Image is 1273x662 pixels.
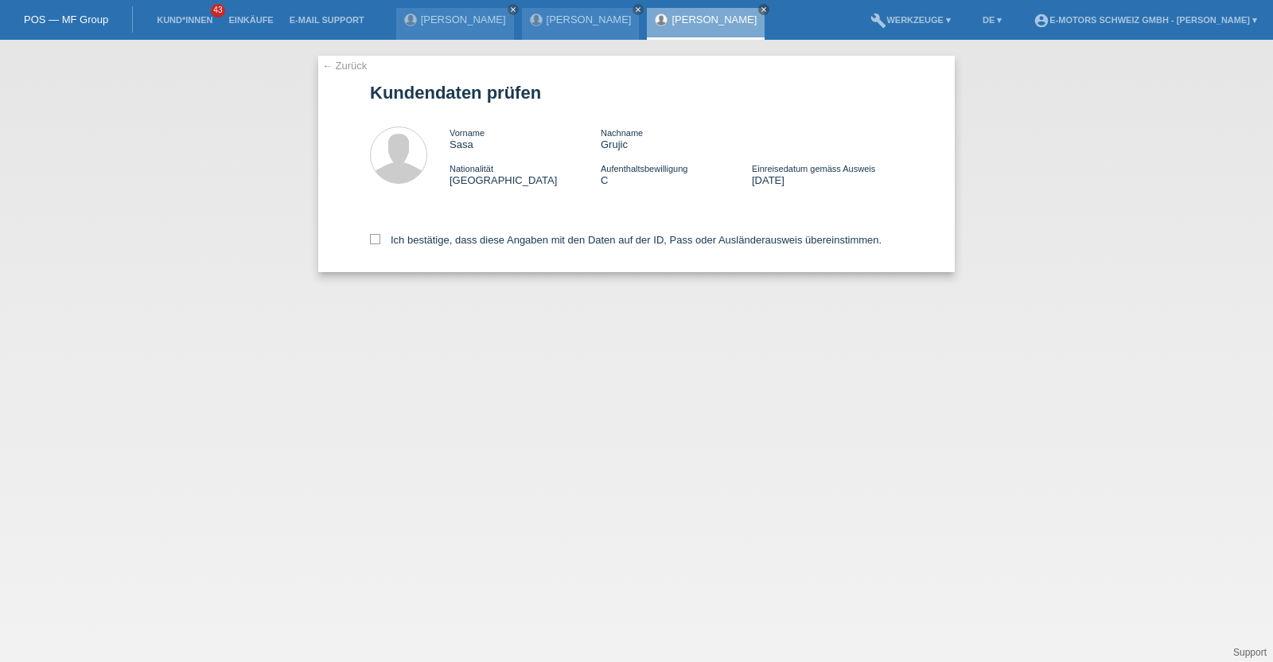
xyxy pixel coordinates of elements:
[450,128,485,138] span: Vorname
[547,14,632,25] a: [PERSON_NAME]
[450,162,601,186] div: [GEOGRAPHIC_DATA]
[370,234,882,246] label: Ich bestätige, dass diese Angaben mit den Daten auf der ID, Pass oder Ausländerausweis übereinsti...
[1034,13,1049,29] i: account_circle
[633,4,644,15] a: close
[870,13,886,29] i: build
[975,15,1010,25] a: DE ▾
[450,127,601,150] div: Sasa
[450,164,493,173] span: Nationalität
[760,6,768,14] i: close
[282,15,372,25] a: E-Mail Support
[634,6,642,14] i: close
[421,14,506,25] a: [PERSON_NAME]
[509,6,517,14] i: close
[752,162,903,186] div: [DATE]
[601,128,643,138] span: Nachname
[1026,15,1265,25] a: account_circleE-Motors Schweiz GmbH - [PERSON_NAME] ▾
[601,127,752,150] div: Grujic
[758,4,769,15] a: close
[322,60,367,72] a: ← Zurück
[370,83,903,103] h1: Kundendaten prüfen
[752,164,875,173] span: Einreisedatum gemäss Ausweis
[672,14,757,25] a: [PERSON_NAME]
[24,14,108,25] a: POS — MF Group
[149,15,220,25] a: Kund*innen
[601,164,687,173] span: Aufenthaltsbewilligung
[862,15,959,25] a: buildWerkzeuge ▾
[211,4,225,18] span: 43
[1233,647,1267,658] a: Support
[220,15,281,25] a: Einkäufe
[508,4,519,15] a: close
[601,162,752,186] div: C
